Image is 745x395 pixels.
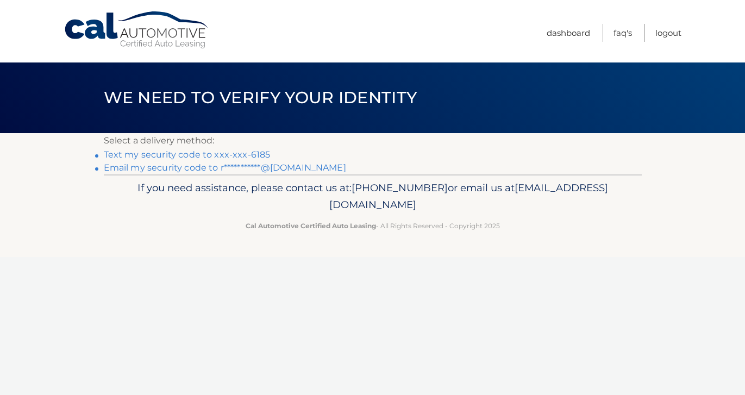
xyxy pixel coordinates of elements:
[613,24,632,42] a: FAQ's
[246,222,376,230] strong: Cal Automotive Certified Auto Leasing
[352,181,448,194] span: [PHONE_NUMBER]
[104,133,642,148] p: Select a delivery method:
[111,220,635,231] p: - All Rights Reserved - Copyright 2025
[547,24,590,42] a: Dashboard
[104,149,271,160] a: Text my security code to xxx-xxx-6185
[111,179,635,214] p: If you need assistance, please contact us at: or email us at
[64,11,210,49] a: Cal Automotive
[655,24,681,42] a: Logout
[104,87,417,108] span: We need to verify your identity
